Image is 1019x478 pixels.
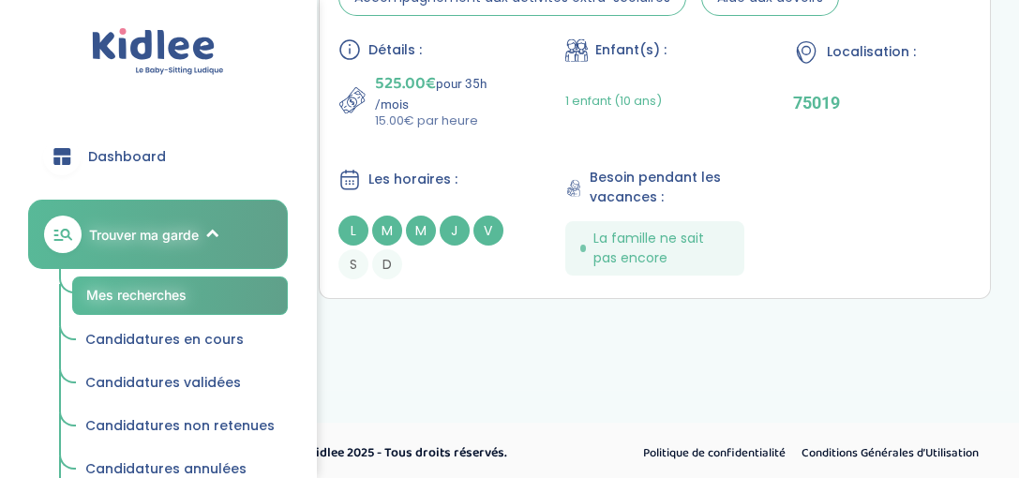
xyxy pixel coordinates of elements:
[372,249,402,279] span: D
[338,216,368,246] span: L
[85,416,275,435] span: Candidatures non retenues
[590,168,744,207] span: Besoin pendant les vacances :
[406,216,436,246] span: M
[595,40,667,60] span: Enfant(s) :
[473,216,503,246] span: V
[372,216,402,246] span: M
[86,287,187,303] span: Mes recherches
[72,276,288,315] a: Mes recherches
[72,409,288,444] a: Candidatures non retenues
[793,93,972,112] p: 75019
[368,40,422,60] span: Détails :
[296,443,590,463] p: © Kidlee 2025 - Tous droits réservés.
[28,123,288,190] a: Dashboard
[827,42,916,62] span: Localisation :
[375,70,517,112] p: pour 35h /mois
[85,459,247,478] span: Candidatures annulées
[565,92,662,110] span: 1 enfant (10 ans)
[593,229,729,268] span: La famille ne sait pas encore
[375,112,517,130] p: 15.00€ par heure
[89,225,199,245] span: Trouver ma garde
[85,330,244,349] span: Candidatures en cours
[72,322,288,358] a: Candidatures en cours
[375,70,436,97] span: 525.00€
[92,28,224,76] img: logo.svg
[88,147,166,167] span: Dashboard
[637,441,792,466] a: Politique de confidentialité
[338,249,368,279] span: S
[795,441,985,466] a: Conditions Générales d’Utilisation
[368,170,457,189] span: Les horaires :
[85,373,241,392] span: Candidatures validées
[440,216,470,246] span: J
[28,200,288,269] a: Trouver ma garde
[72,366,288,401] a: Candidatures validées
